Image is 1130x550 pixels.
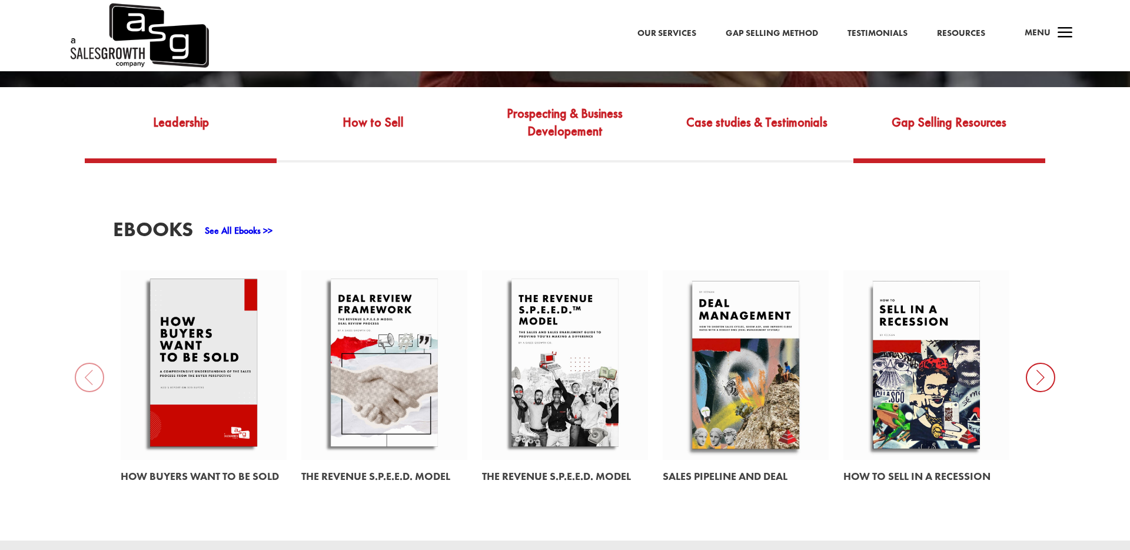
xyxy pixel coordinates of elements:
a: Gap Selling Resources [853,103,1045,158]
span: a [1053,22,1077,45]
span: Menu [1025,26,1051,38]
a: How to Sell [277,103,468,158]
a: Prospecting & Business Developement [469,103,661,158]
a: Gap Selling Method [726,26,818,41]
a: Leadership [85,103,277,158]
h3: EBooks [113,219,193,246]
a: Case studies & Testimonials [661,103,853,158]
a: Testimonials [847,26,908,41]
a: See All Ebooks >> [205,224,272,237]
a: Our Services [637,26,696,41]
a: Resources [937,26,985,41]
